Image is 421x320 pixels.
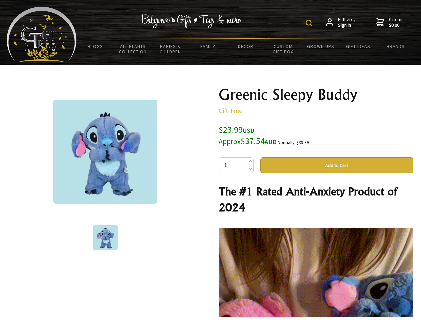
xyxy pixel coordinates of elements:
[278,140,309,145] small: Normally: $39.99
[260,157,413,173] button: Add to Cart
[338,17,355,28] span: Hi there,
[93,225,118,250] img: Greenic Sleepy Buddy
[264,39,302,59] a: Custom Gift Box
[389,16,404,28] span: 0 items
[7,7,77,62] img: Babyware - Gifts - Toys and more...
[152,39,189,59] a: Babies & Children
[338,22,355,28] strong: Sign in
[219,185,397,214] strong: The #1 Rated Anti-Anxiety Product of 2024
[326,17,355,28] a: Hi there,Sign in
[114,39,152,59] a: All Plants Collection
[243,127,254,134] span: USD
[389,22,404,28] strong: $0.00
[77,39,114,53] a: BLOGS
[219,87,413,103] h1: Greenic Sleepy Buddy
[219,137,241,146] small: Approx
[141,14,241,28] img: Babywear - Gifts - Toys & more
[53,100,157,204] img: Greenic Sleepy Buddy
[339,39,377,53] a: Gift Ideas
[265,138,277,146] span: AUD
[376,17,404,28] a: 0 items$0.00
[302,39,339,53] a: Grown Ups
[306,20,312,26] img: product search
[219,106,242,115] a: Gift Tree
[227,39,264,53] a: Decor
[189,39,227,53] a: Family
[377,39,415,53] a: Brands
[219,124,277,146] span: $23.99 $37.54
